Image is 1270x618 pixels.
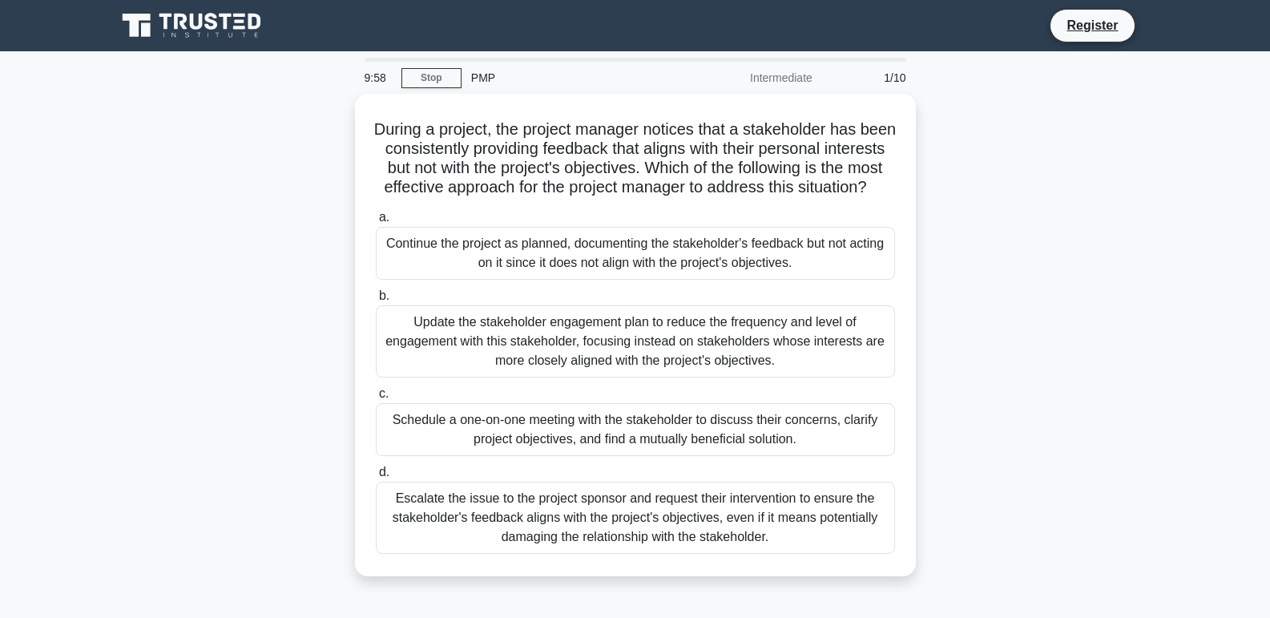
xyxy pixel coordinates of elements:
div: PMP [462,62,682,94]
div: Continue the project as planned, documenting the stakeholder's feedback but not acting on it sinc... [376,227,895,280]
span: d. [379,465,389,479]
a: Stop [401,68,462,88]
div: 9:58 [355,62,401,94]
span: c. [379,386,389,400]
div: Intermediate [682,62,822,94]
div: Escalate the issue to the project sponsor and request their intervention to ensure the stakeholde... [376,482,895,554]
div: Schedule a one-on-one meeting with the stakeholder to discuss their concerns, clarify project obj... [376,403,895,456]
a: Register [1057,15,1127,35]
span: b. [379,289,389,302]
span: a. [379,210,389,224]
div: 1/10 [822,62,916,94]
h5: During a project, the project manager notices that a stakeholder has been consistently providing ... [374,119,897,198]
div: Update the stakeholder engagement plan to reduce the frequency and level of engagement with this ... [376,305,895,378]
